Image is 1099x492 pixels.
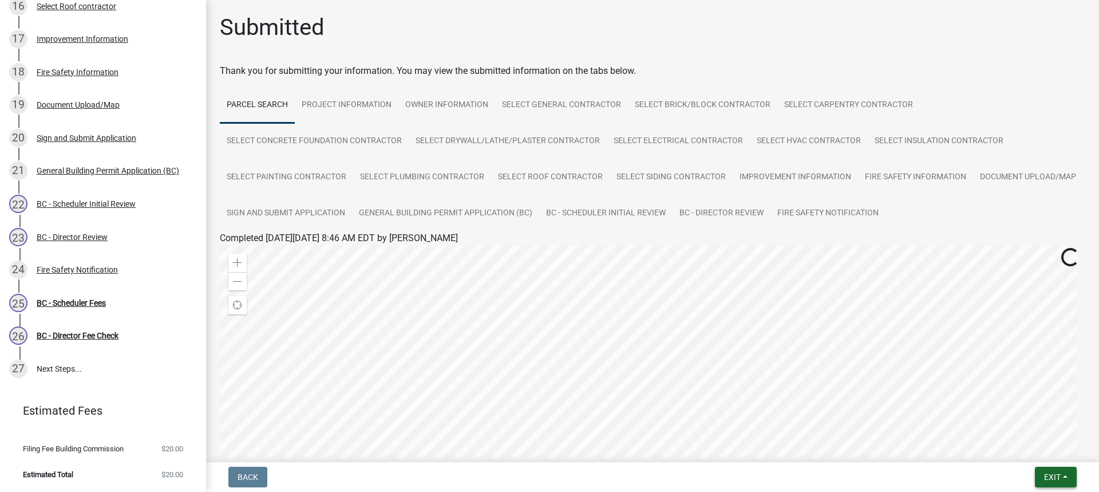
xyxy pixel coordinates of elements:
a: Select Insulation contractor [868,123,1010,160]
div: 20 [9,129,27,147]
div: Zoom in [228,254,247,272]
div: Document Upload/Map [37,101,120,109]
div: Fire Safety Notification [37,266,118,274]
div: 21 [9,162,27,180]
div: 19 [9,96,27,114]
span: Filing Fee Building Commission [23,445,124,452]
div: BC - Scheduler Fees [37,299,106,307]
div: 23 [9,228,27,246]
div: Fire Safety Information [37,68,118,76]
div: 26 [9,326,27,345]
span: Exit [1044,473,1061,482]
a: Select Painting contractor [220,159,353,196]
a: Select Concrete Foundation contractor [220,123,409,160]
a: Select General Contractor [495,87,628,124]
div: BC - Director Fee Check [37,332,118,340]
div: Improvement Information [37,35,128,43]
span: $20.00 [161,445,183,452]
a: Parcel search [220,87,295,124]
div: 18 [9,63,27,81]
a: Select Carpentry contractor [777,87,920,124]
span: Back [238,473,258,482]
span: Completed [DATE][DATE] 8:46 AM EDT by [PERSON_NAME] [220,233,458,243]
a: Fire Safety Information [858,159,973,196]
a: Select Siding contractor [610,159,733,196]
span: $20.00 [161,471,183,478]
div: 17 [9,30,27,48]
div: Sign and Submit Application [37,134,136,142]
div: 27 [9,360,27,378]
a: Select Electrical contractor [607,123,750,160]
div: Select Roof contractor [37,2,116,10]
div: Find my location [228,296,247,314]
a: BC - Scheduler Initial Review [539,195,673,232]
h1: Submitted [220,14,325,41]
button: Back [228,467,267,487]
a: BC - Director Review [673,195,770,232]
a: Document Upload/Map [973,159,1083,196]
div: 22 [9,195,27,213]
a: Select HVAC Contractor [750,123,868,160]
div: Thank you for submitting your information. You may view the submitted information on the tabs below. [220,64,1085,78]
span: Estimated Total [23,471,73,478]
a: Fire Safety Notification [770,195,885,232]
a: Select Brick/Block Contractor [628,87,777,124]
a: Project Information [295,87,398,124]
a: Owner Information [398,87,495,124]
a: Sign and Submit Application [220,195,352,232]
div: 25 [9,294,27,312]
a: Select Roof contractor [491,159,610,196]
a: Estimated Fees [9,399,188,422]
div: General Building Permit Application (BC) [37,167,179,175]
a: Improvement Information [733,159,858,196]
a: Select Plumbing contractor [353,159,491,196]
a: General Building Permit Application (BC) [352,195,539,232]
div: 24 [9,261,27,279]
div: Zoom out [228,272,247,290]
div: BC - Scheduler Initial Review [37,200,136,208]
button: Exit [1035,467,1077,487]
div: BC - Director Review [37,233,108,241]
a: Select Drywall/Lathe/Plaster contractor [409,123,607,160]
